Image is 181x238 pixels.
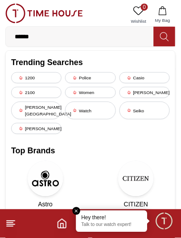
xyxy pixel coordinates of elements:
a: CITIZENCITIZEN [102,161,171,209]
p: Talk to our watch expert! [82,222,142,229]
div: Seiko [119,102,170,119]
div: [PERSON_NAME][GEOGRAPHIC_DATA] [11,102,62,119]
div: [PERSON_NAME] [11,123,62,134]
span: My Bag [152,17,174,24]
h2: Trending Searches [11,56,170,69]
a: AstroAstro [11,161,80,209]
span: Wishlist [128,18,150,25]
img: CITIZEN [118,161,154,197]
span: CITIZEN [124,200,148,209]
div: 2100 [11,87,62,98]
div: 1200 [11,72,62,83]
img: ... [5,4,83,23]
div: [PERSON_NAME] [119,87,170,98]
img: Astro [28,161,63,197]
h2: Top Brands [11,145,170,157]
span: 0 [141,4,148,11]
div: Watch [65,102,115,119]
div: Casio [119,72,170,83]
a: Home [57,218,67,229]
div: Police [65,72,115,83]
em: Close tooltip [73,207,81,215]
div: Hey there! [82,214,142,222]
div: Chat Widget [155,212,174,231]
div: Women [65,87,115,98]
a: 0Wishlist [128,4,150,26]
span: Astro [38,200,53,209]
button: My Bag [150,4,176,26]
